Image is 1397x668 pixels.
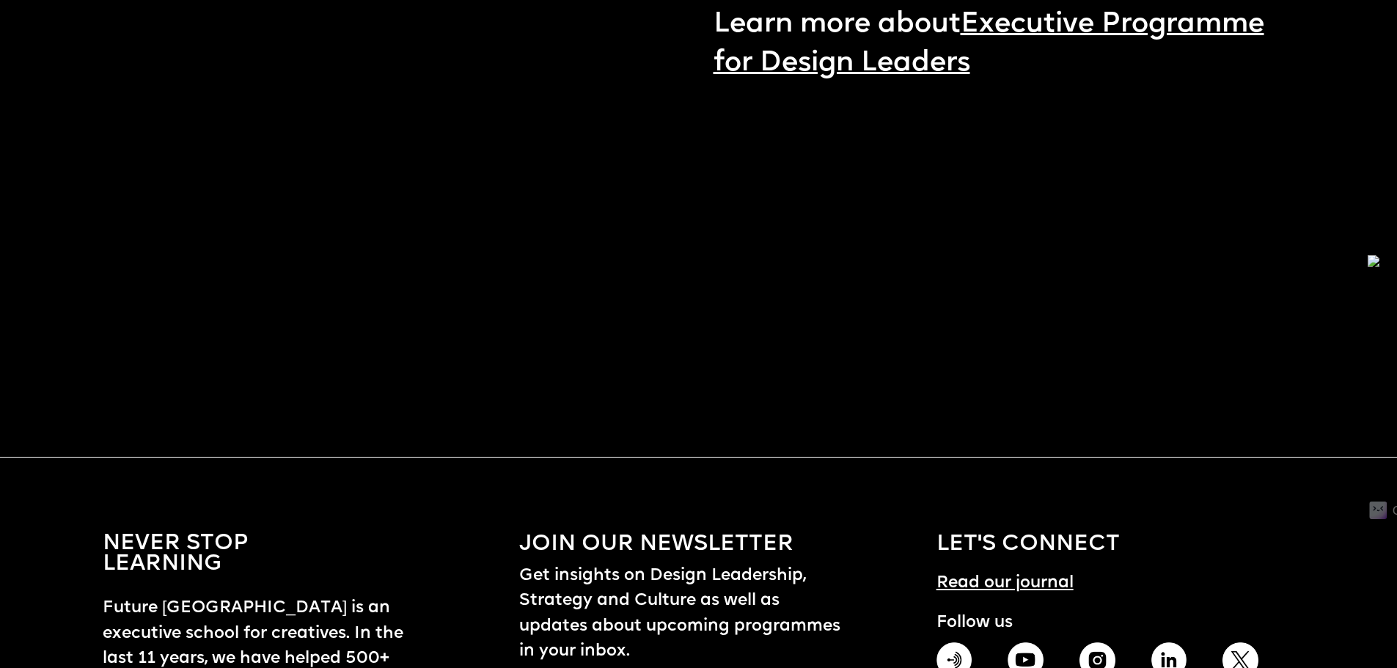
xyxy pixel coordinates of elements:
[714,5,1266,84] p: Learn more about
[936,611,1259,636] h1: Follow us
[714,100,1266,410] iframe: What it takes to become a Design Leader
[519,534,793,556] h1: Join our newsletter
[936,557,1074,596] a: Read our journal
[103,534,249,574] h1: NEVER STOP LEARNING
[936,534,1120,556] h1: LET's CONNECT
[714,10,1264,78] a: Executive Programme for Design Leaders
[936,571,1074,596] h1: Read our journal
